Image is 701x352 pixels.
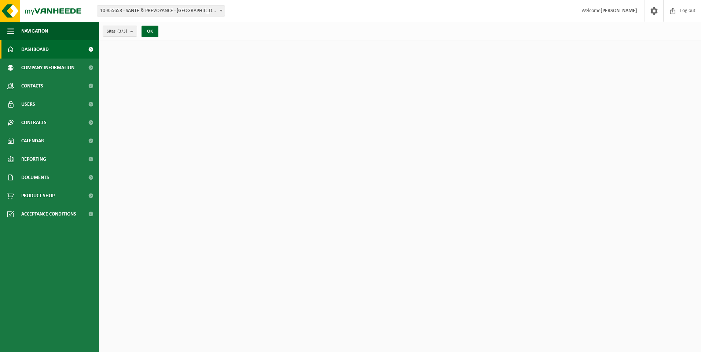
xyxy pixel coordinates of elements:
[142,26,158,37] button: OK
[21,205,76,223] span: Acceptance conditions
[21,95,35,113] span: Users
[107,26,127,37] span: Sites
[103,26,137,37] button: Sites(3/3)
[21,113,47,132] span: Contracts
[21,77,43,95] span: Contacts
[117,29,127,34] count: (3/3)
[21,59,74,77] span: Company information
[21,168,49,187] span: Documents
[21,150,46,168] span: Reporting
[97,5,225,16] span: 10-855658 - SANTÉ & PRÉVOYANCE - CLINIQUE SAINT-LUC - BOUGE
[21,22,48,40] span: Navigation
[21,132,44,150] span: Calendar
[21,187,55,205] span: Product Shop
[97,6,225,16] span: 10-855658 - SANTÉ & PRÉVOYANCE - CLINIQUE SAINT-LUC - BOUGE
[601,8,637,14] strong: [PERSON_NAME]
[21,40,49,59] span: Dashboard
